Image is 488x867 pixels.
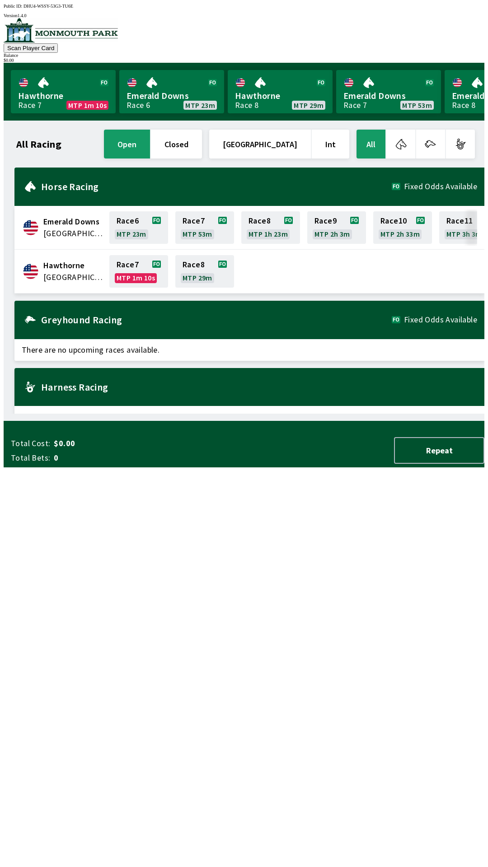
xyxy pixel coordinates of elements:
[54,452,196,463] span: 0
[402,445,476,456] span: Repeat
[380,217,407,224] span: Race 10
[185,102,215,109] span: MTP 23m
[18,90,108,102] span: Hawthorne
[54,438,196,449] span: $0.00
[183,261,205,268] span: Race 8
[183,230,212,238] span: MTP 53m
[4,43,58,53] button: Scan Player Card
[41,383,477,391] h2: Harness Racing
[209,130,311,158] button: [GEOGRAPHIC_DATA]
[4,18,118,42] img: venue logo
[183,274,212,281] span: MTP 29m
[446,230,482,238] span: MTP 3h 3m
[373,211,432,244] a: Race10MTP 2h 33m
[104,130,150,158] button: open
[235,102,258,109] div: Race 8
[16,140,61,148] h1: All Racing
[235,90,325,102] span: Hawthorne
[14,339,484,361] span: There are no upcoming races available.
[394,437,484,464] button: Repeat
[452,102,475,109] div: Race 8
[241,211,300,244] a: Race8MTP 1h 23m
[314,217,337,224] span: Race 9
[446,217,473,224] span: Race 11
[11,70,116,113] a: HawthorneRace 7MTP 1m 10s
[249,217,271,224] span: Race 8
[357,130,385,158] button: All
[119,70,224,113] a: Emerald DownsRace 6MTP 23m
[117,261,139,268] span: Race 7
[151,130,202,158] button: closed
[117,274,155,281] span: MTP 1m 10s
[23,4,73,9] span: DHU4-WSSY-53G3-TU6E
[175,255,234,288] a: Race8MTP 29m
[68,102,107,109] span: MTP 1m 10s
[117,230,146,238] span: MTP 23m
[43,228,104,239] span: United States
[4,53,484,58] div: Balance
[109,255,168,288] a: Race7MTP 1m 10s
[41,183,392,190] h2: Horse Racing
[249,230,288,238] span: MTP 1h 23m
[228,70,333,113] a: HawthorneRace 8MTP 29m
[11,452,50,463] span: Total Bets:
[404,183,477,190] span: Fixed Odds Available
[4,4,484,9] div: Public ID:
[175,211,234,244] a: Race7MTP 53m
[380,230,420,238] span: MTP 2h 33m
[312,130,349,158] button: Int
[18,102,42,109] div: Race 7
[343,90,434,102] span: Emerald Downs
[41,316,392,323] h2: Greyhound Racing
[43,216,104,228] span: Emerald Downs
[307,211,366,244] a: Race9MTP 2h 3m
[314,230,350,238] span: MTP 2h 3m
[4,58,484,63] div: $ 0.00
[294,102,324,109] span: MTP 29m
[343,102,367,109] div: Race 7
[183,217,205,224] span: Race 7
[336,70,441,113] a: Emerald DownsRace 7MTP 53m
[14,406,484,428] span: There are no upcoming races available.
[43,271,104,283] span: United States
[109,211,168,244] a: Race6MTP 23m
[117,217,139,224] span: Race 6
[127,102,150,109] div: Race 6
[11,438,50,449] span: Total Cost:
[4,13,484,18] div: Version 1.4.0
[402,102,432,109] span: MTP 53m
[127,90,217,102] span: Emerald Downs
[43,260,104,271] span: Hawthorne
[404,316,477,323] span: Fixed Odds Available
